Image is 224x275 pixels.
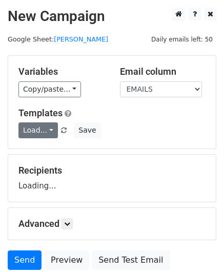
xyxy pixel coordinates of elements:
[148,34,216,45] span: Daily emails left: 50
[92,250,170,270] a: Send Test Email
[18,81,81,97] a: Copy/paste...
[18,66,105,77] h5: Variables
[44,250,89,270] a: Preview
[18,108,63,118] a: Templates
[54,35,108,43] a: [PERSON_NAME]
[120,66,206,77] h5: Email column
[74,122,100,138] button: Save
[18,165,206,176] h5: Recipients
[18,218,206,229] h5: Advanced
[8,250,42,270] a: Send
[8,35,108,43] small: Google Sheet:
[18,122,58,138] a: Load...
[18,165,206,192] div: Loading...
[8,8,216,25] h2: New Campaign
[148,35,216,43] a: Daily emails left: 50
